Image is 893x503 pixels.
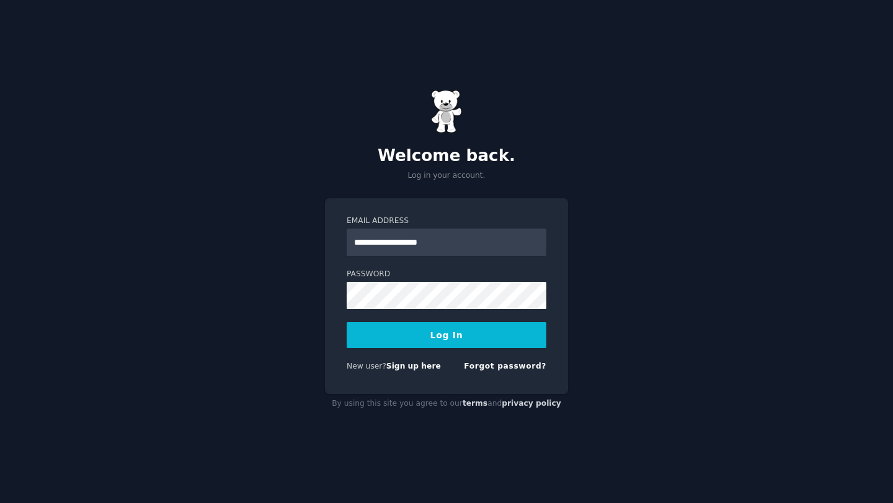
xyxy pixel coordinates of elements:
button: Log In [347,322,546,348]
span: New user? [347,362,386,370]
a: Forgot password? [464,362,546,370]
label: Password [347,269,546,280]
div: By using this site you agree to our and [325,394,568,414]
img: Gummy Bear [431,90,462,133]
a: terms [463,399,487,408]
h2: Welcome back. [325,146,568,166]
a: privacy policy [502,399,561,408]
label: Email Address [347,216,546,227]
a: Sign up here [386,362,441,370]
p: Log in your account. [325,170,568,182]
